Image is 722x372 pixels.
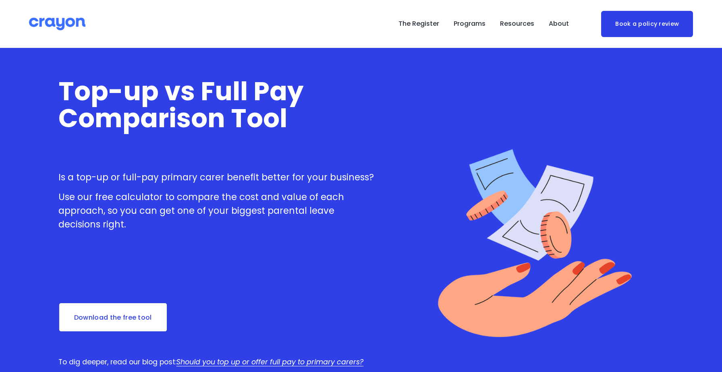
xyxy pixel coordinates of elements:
[549,18,569,30] span: About
[398,18,439,31] a: The Register
[29,17,85,31] img: Crayon
[58,302,168,332] a: Download the free tool
[500,18,534,31] a: folder dropdown
[601,11,693,37] a: Book a policy review
[549,18,569,31] a: folder dropdown
[58,78,386,132] h1: Top-up vs Full Pay Comparison Tool
[500,18,534,30] span: Resources
[454,18,485,31] a: folder dropdown
[176,357,363,367] a: Should you top up or offer full pay to primary carers?
[58,357,176,367] span: To dig deeper, read our blog post:
[58,190,386,231] p: Use our free calculator to compare the cost and value of each approach, so you can get one of you...
[58,171,386,184] p: Is a top-up or full-pay primary carer benefit better for your business?
[454,18,485,30] span: Programs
